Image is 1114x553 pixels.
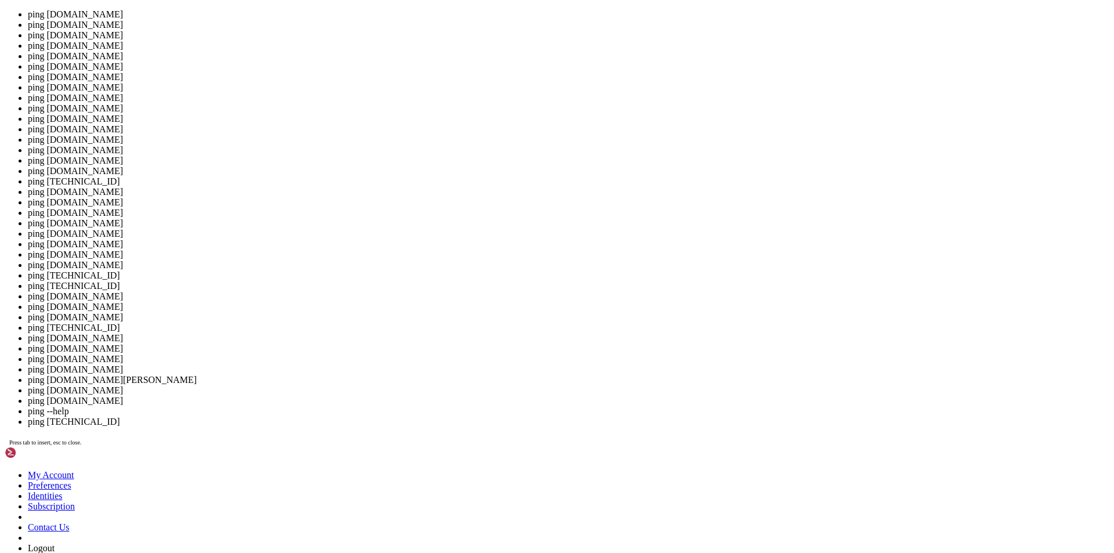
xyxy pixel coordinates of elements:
[28,270,1109,281] li: ping [TECHNICAL_ID]
[5,449,963,458] x-row: ;; WHEN: [DATE]
[28,417,1109,427] li: ping [TECHNICAL_ID]
[5,310,963,320] x-row: ;; Got answer:
[5,271,963,281] x-row: root@vps130383:~# dig CNAME _[DOMAIN_NAME]
[5,74,963,84] x-row: Swap usage: 33%
[5,192,963,202] x-row: 38 additional security updates can be applied with ESM Apps.
[5,399,963,409] x-row: ;; AUTHORITY SECTION:
[28,385,1109,396] li: ping [DOMAIN_NAME]
[5,232,963,241] x-row: Run 'do-release-upgrade' to upgrade to it.
[28,333,1109,344] li: ping [DOMAIN_NAME]
[28,208,1109,218] li: ping [DOMAIN_NAME]
[28,114,1109,124] li: ping [DOMAIN_NAME]
[28,72,1109,82] li: ping [DOMAIN_NAME]
[5,488,963,498] x-row: root@vps130383:~# ping
[28,82,1109,93] li: ping [DOMAIN_NAME]
[112,488,117,498] div: (22, 49)
[28,470,74,480] a: My Account
[5,162,963,172] x-row: 679 updates can be applied immediately.
[5,143,963,153] x-row: Expanded Security Maintenance for Applications is not enabled.
[5,350,963,360] x-row: ;; OPT PSEUDOSECTION:
[28,9,1109,20] li: ping [DOMAIN_NAME]
[28,145,1109,156] li: ping [DOMAIN_NAME]
[28,51,1109,62] li: ping [DOMAIN_NAME]
[28,250,1109,260] li: ping [DOMAIN_NAME]
[5,447,71,458] img: Shellngn
[5,64,963,74] x-row: Memory usage: 25% IPv4 address for eth0: [TECHNICAL_ID]
[5,360,963,370] x-row: ; EDNS: version: 0, flags:; udp: 512
[28,20,1109,30] li: ping [DOMAIN_NAME]
[28,522,70,532] a: Contact Us
[5,123,963,133] x-row: [URL][DOMAIN_NAME]
[5,261,963,271] x-row: Last login: [DATE] from [TECHNICAL_ID]
[5,458,963,468] x-row: ;; MSG SIZE rcvd: 148
[28,501,75,511] a: Subscription
[28,323,1109,333] li: ping [TECHNICAL_ID]
[5,291,963,301] x-row: ; <<>> DiG 9.18.30-0ubuntu0.22.04.2-Ubuntu <<>> CNAME _[DOMAIN_NAME]
[9,439,81,446] span: Press tab to insert, esc to close.
[5,301,963,310] x-row: ;; global options: +cmd
[28,187,1109,197] li: ping [DOMAIN_NAME]
[28,302,1109,312] li: ping [DOMAIN_NAME]
[28,344,1109,354] li: ping [DOMAIN_NAME]
[28,354,1109,364] li: ping [DOMAIN_NAME]
[5,370,963,379] x-row: ;; QUESTION SECTION:
[28,93,1109,103] li: ping [DOMAIN_NAME]
[28,30,1109,41] li: ping [DOMAIN_NAME]
[28,543,55,553] a: Logout
[28,124,1109,135] li: ping [DOMAIN_NAME]
[28,406,1109,417] li: ping --help
[5,172,963,182] x-row: To see these additional updates run: apt list --upgradable
[28,312,1109,323] li: ping [DOMAIN_NAME]
[28,103,1109,114] li: ping [DOMAIN_NAME]
[28,176,1109,187] li: ping [TECHNICAL_ID]
[5,429,963,439] x-row: ;; Query time: 56 msec
[28,156,1109,166] li: ping [DOMAIN_NAME]
[5,93,963,103] x-row: * Strictly confined Kubernetes makes edge and IoT secure. Learn how MicroK8s
[28,41,1109,51] li: ping [DOMAIN_NAME]
[5,330,963,340] x-row: ;; flags: qr rd ra; QUERY: 1, ANSWER: 0, AUTHORITY: 1, ADDITIONAL: 1
[5,409,963,419] x-row: [DOMAIN_NAME]. 1800 IN SOA [DOMAIN_NAME]. [DOMAIN_NAME]. 2025090907 86400 86400 3600000 86400
[5,478,963,488] x-row: root@vps130383:~# dig CNAME _[DOMAIN_NAME] +short
[28,62,1109,72] li: ping [DOMAIN_NAME]
[5,379,963,389] x-row: ;_[DOMAIN_NAME]. IN [GEOGRAPHIC_DATA]
[5,24,963,34] x-row: System information as of [DATE]
[28,396,1109,406] li: ping [DOMAIN_NAME]
[5,320,963,330] x-row: ;; ->>HEADER<<- opcode: QUERY, status: NXDOMAIN, id: 40573
[28,364,1109,375] li: ping [DOMAIN_NAME]
[28,218,1109,229] li: ping [DOMAIN_NAME]
[28,281,1109,291] li: ping [TECHNICAL_ID]
[5,103,963,113] x-row: just raised the bar for easy, resilient and secure K8s cluster deployment.
[28,375,1109,385] li: ping [DOMAIN_NAME][PERSON_NAME]
[28,239,1109,250] li: ping [DOMAIN_NAME]
[28,260,1109,270] li: ping [DOMAIN_NAME]
[28,197,1109,208] li: ping [DOMAIN_NAME]
[5,202,963,212] x-row: Learn more about enabling ESM Apps service at [URL][DOMAIN_NAME]
[5,439,963,449] x-row: ;; SERVER: [TECHNICAL_ID]([TECHNICAL_ID]) (UDP)
[28,166,1109,176] li: ping [DOMAIN_NAME]
[5,44,963,54] x-row: System load: 0.0 Processes: 123
[28,480,71,490] a: Preferences
[5,5,963,15] x-row: * Support: [URL][DOMAIN_NAME]
[28,291,1109,302] li: ping [DOMAIN_NAME]
[28,135,1109,145] li: ping [DOMAIN_NAME]
[28,491,63,501] a: Identities
[5,222,963,232] x-row: New release '24.04.3 LTS' available.
[28,229,1109,239] li: ping [DOMAIN_NAME]
[5,54,963,64] x-row: Usage of /: 75.4% of 24.44GB Users logged in: 0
